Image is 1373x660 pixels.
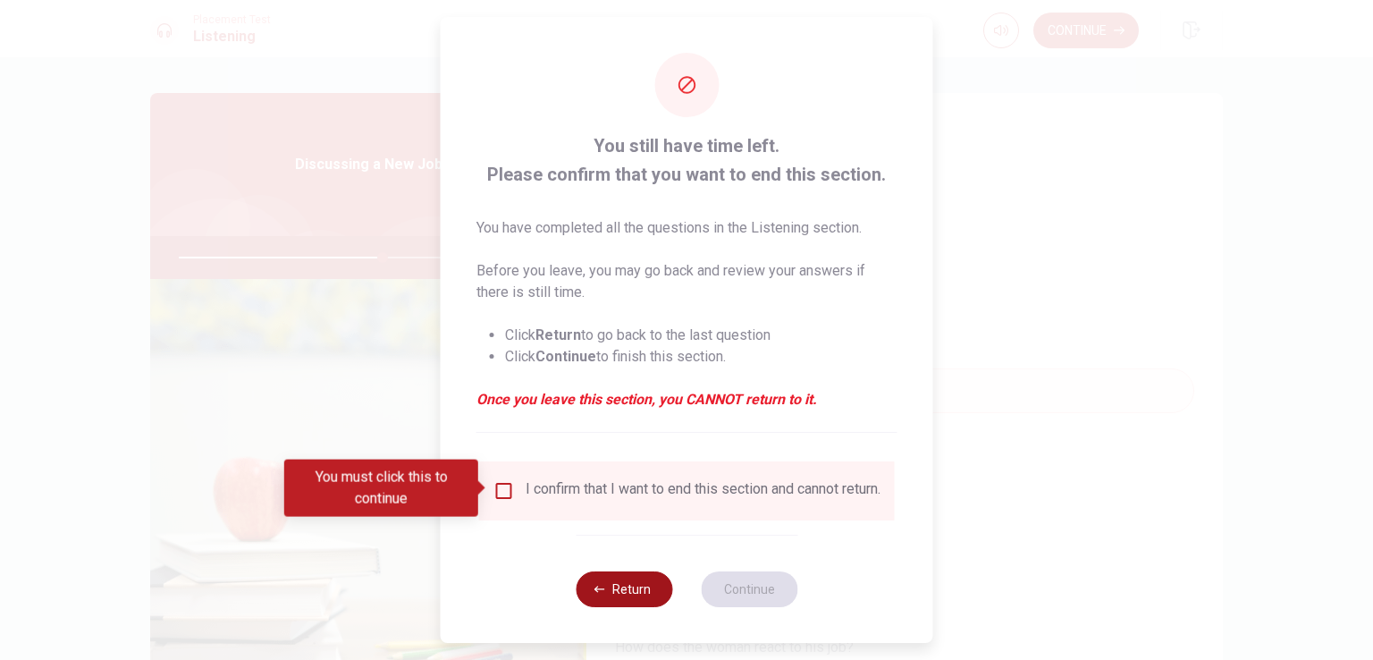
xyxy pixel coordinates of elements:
[535,348,596,365] strong: Continue
[535,326,581,343] strong: Return
[476,389,897,410] em: Once you leave this section, you CANNOT return to it.
[284,460,478,517] div: You must click this to continue
[526,480,880,502] div: I confirm that I want to end this section and cannot return.
[493,480,515,502] span: You must click this to continue
[476,131,897,189] span: You still have time left. Please confirm that you want to end this section.
[505,346,897,368] li: Click to finish this section.
[576,571,672,607] button: Return
[476,260,897,303] p: Before you leave, you may go back and review your answers if there is still time.
[476,217,897,239] p: You have completed all the questions in the Listening section.
[701,571,797,607] button: Continue
[505,325,897,346] li: Click to go back to the last question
